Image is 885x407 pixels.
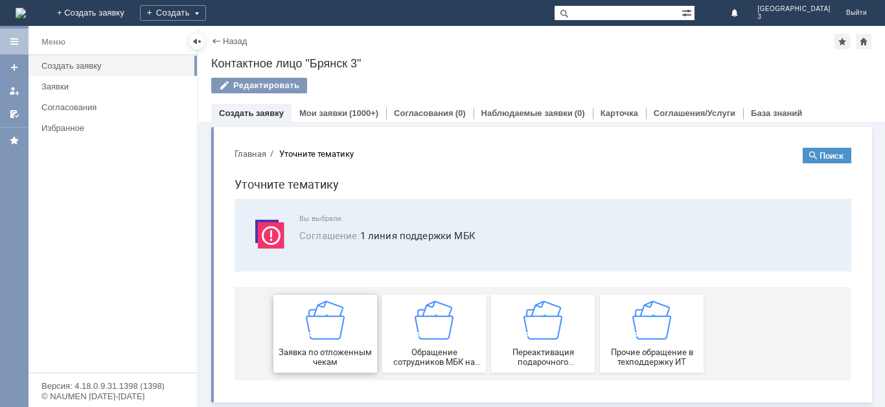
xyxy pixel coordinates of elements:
[55,12,130,21] div: Уточните тематику
[4,104,25,124] a: Мои согласования
[380,210,476,229] span: Прочие обращение в техподдержку ИТ
[41,382,184,390] div: Версия: 4.18.0.9.31.1398 (1398)
[53,210,149,229] span: Заявка по отложенным чекам
[4,57,25,78] a: Создать заявку
[16,8,26,18] img: logo
[219,108,284,118] a: Создать заявку
[41,34,65,50] div: Меню
[49,157,153,235] button: Заявка по отложенным чекам
[140,5,206,21] div: Создать
[190,163,229,202] img: getfafe0041f1c547558d014b707d1d9f05
[211,57,872,70] div: Контактное лицо "Брянск 3"
[408,163,447,202] img: getfafe0041f1c547558d014b707d1d9f05
[654,108,735,118] a: Соглашения/Услуги
[82,163,121,202] img: getfafe0041f1c547558d014b707d1d9f05
[36,76,194,97] a: Заявки
[41,82,189,91] div: Заявки
[4,80,25,101] a: Мои заявки
[481,108,573,118] a: Наблюдаемые заявки
[36,97,194,117] a: Согласования
[75,77,612,86] span: Вы выбрали:
[26,77,65,116] img: svg%3E
[575,108,585,118] div: (0)
[682,6,695,18] span: Расширенный поиск
[162,210,258,229] span: Обращение сотрудников МБК на недоступность тех. поддержки
[601,108,638,118] a: Карточка
[299,163,338,202] img: getfafe0041f1c547558d014b707d1d9f05
[10,10,42,22] button: Главная
[751,108,802,118] a: База знаний
[189,34,205,49] div: Скрыть меню
[41,123,175,133] div: Избранное
[834,34,850,49] div: Добавить в избранное
[75,91,612,106] span: 1 линия поддержки МБК
[36,56,194,76] a: Создать заявку
[75,91,136,104] span: Соглашение :
[757,5,831,13] span: [GEOGRAPHIC_DATA]
[16,8,26,18] a: Перейти на домашнюю страницу
[394,108,454,118] a: Согласования
[856,34,871,49] div: Сделать домашней страницей
[158,157,262,235] button: Обращение сотрудников МБК на недоступность тех. поддержки
[223,36,247,46] a: Назад
[349,108,378,118] div: (1000+)
[376,157,479,235] a: Прочие обращение в техподдержку ИТ
[267,157,371,235] a: Переактивация подарочного сертификата
[579,10,627,26] button: Поиск
[299,108,347,118] a: Мои заявки
[41,392,184,401] div: © NAUMEN [DATE]-[DATE]
[10,38,627,56] h1: Уточните тематику
[757,13,831,21] span: 3
[455,108,466,118] div: (0)
[41,102,189,112] div: Согласования
[271,210,367,229] span: Переактивация подарочного сертификата
[41,61,189,71] div: Создать заявку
